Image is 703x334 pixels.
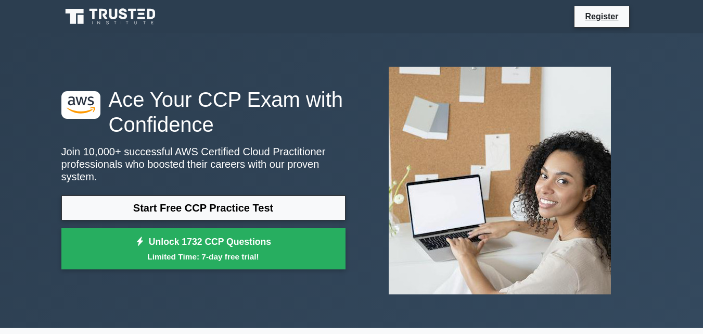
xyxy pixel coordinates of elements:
[61,87,346,137] h1: Ace Your CCP Exam with Confidence
[74,251,333,263] small: Limited Time: 7-day free trial!
[579,10,624,23] a: Register
[61,195,346,220] a: Start Free CCP Practice Test
[61,145,346,183] p: Join 10,000+ successful AWS Certified Cloud Practitioner professionals who boosted their careers ...
[61,228,346,270] a: Unlock 1732 CCP QuestionsLimited Time: 7-day free trial!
